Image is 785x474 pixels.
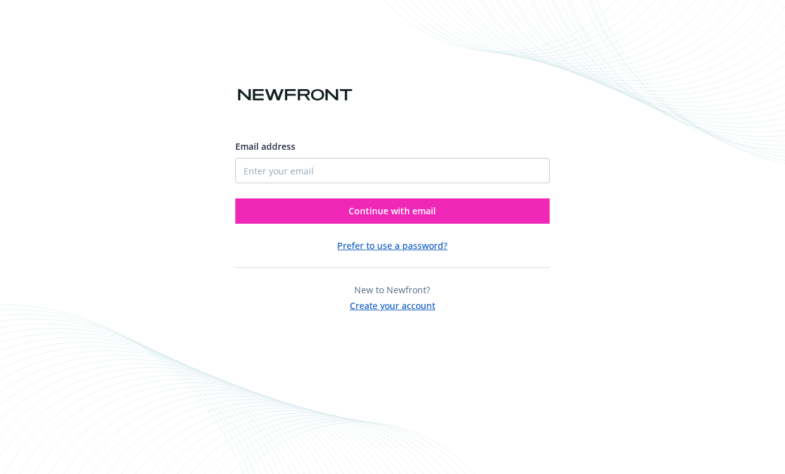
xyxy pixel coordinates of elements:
input: Enter your email [235,158,549,183]
img: Newfront logo [235,84,355,106]
span: Email address [235,140,295,152]
button: Prefer to use a password? [337,239,447,252]
span: Continue with email [349,205,436,217]
span: New to Newfront? [354,284,430,296]
button: Create your account [350,296,435,312]
button: Continue with email [235,198,549,224]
